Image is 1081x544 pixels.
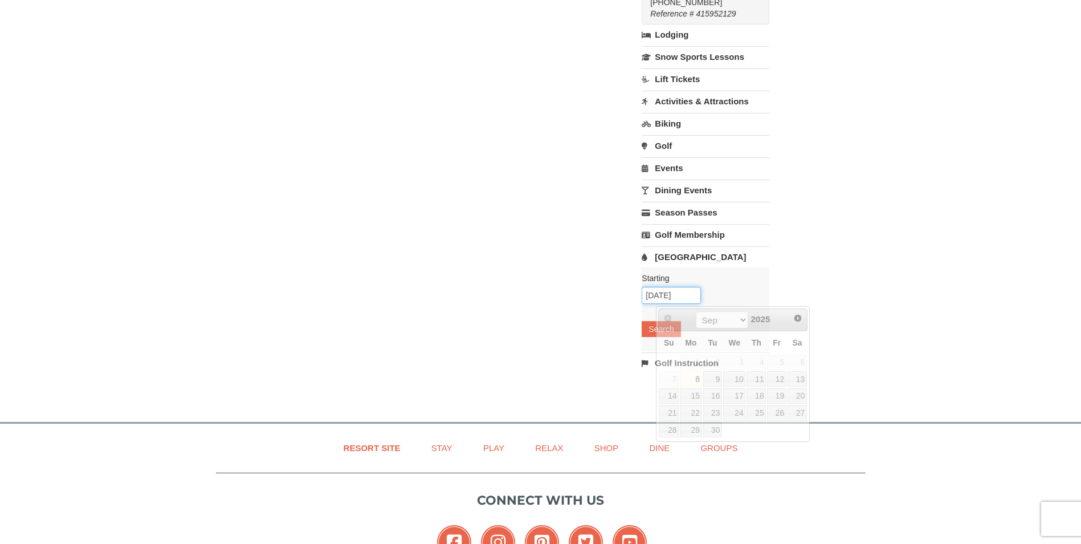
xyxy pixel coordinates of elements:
[696,9,736,18] span: 415952129
[521,435,577,461] a: Relax
[680,355,701,371] span: 1
[650,9,694,18] span: Reference #
[417,435,467,461] a: Stay
[773,338,781,347] span: Friday
[216,491,866,510] p: Connect with us
[642,321,680,337] button: Search
[664,338,674,347] span: Sunday
[767,405,786,421] a: 26
[686,338,697,347] span: Monday
[642,224,769,245] a: Golf Membership
[642,46,769,67] a: Snow Sports Lessons
[642,68,769,90] a: Lift Tickets
[788,405,807,421] a: 27
[793,338,802,347] span: Saturday
[660,310,676,326] a: Prev
[663,314,672,323] span: Prev
[793,314,802,323] span: Next
[680,371,701,387] a: 8
[703,355,723,371] span: 2
[746,355,766,371] span: 4
[746,388,766,404] a: 18
[580,435,633,461] a: Shop
[746,371,766,387] a: 11
[642,91,769,112] a: Activities & Attractions
[746,405,766,421] a: 25
[329,435,415,461] a: Resort Site
[659,405,679,421] a: 21
[723,388,745,404] a: 17
[788,355,807,371] span: 6
[788,371,807,387] a: 13
[723,355,745,371] span: 3
[680,422,701,438] a: 29
[642,246,769,267] a: [GEOGRAPHIC_DATA]
[790,310,806,326] a: Next
[723,371,745,387] a: 10
[708,338,717,347] span: Tuesday
[703,388,723,404] a: 16
[642,273,760,284] label: Starting
[723,405,745,421] a: 24
[642,202,769,223] a: Season Passes
[680,388,701,404] a: 15
[659,422,679,438] a: 28
[750,314,770,324] span: 2025
[729,338,741,347] span: Wednesday
[788,388,807,404] a: 20
[642,157,769,178] a: Events
[642,180,769,201] a: Dining Events
[703,405,723,421] a: 23
[635,435,684,461] a: Dine
[767,355,786,371] span: 5
[767,388,786,404] a: 19
[680,405,701,421] a: 22
[767,371,786,387] a: 12
[703,371,723,387] a: 9
[686,435,752,461] a: Groups
[642,352,769,374] a: Golf Instruction
[703,422,723,438] a: 30
[659,388,679,404] a: 14
[659,371,679,387] span: 7
[642,113,769,134] a: Biking
[642,135,769,156] a: Golf
[642,25,769,45] a: Lodging
[469,435,519,461] a: Play
[752,338,761,347] span: Thursday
